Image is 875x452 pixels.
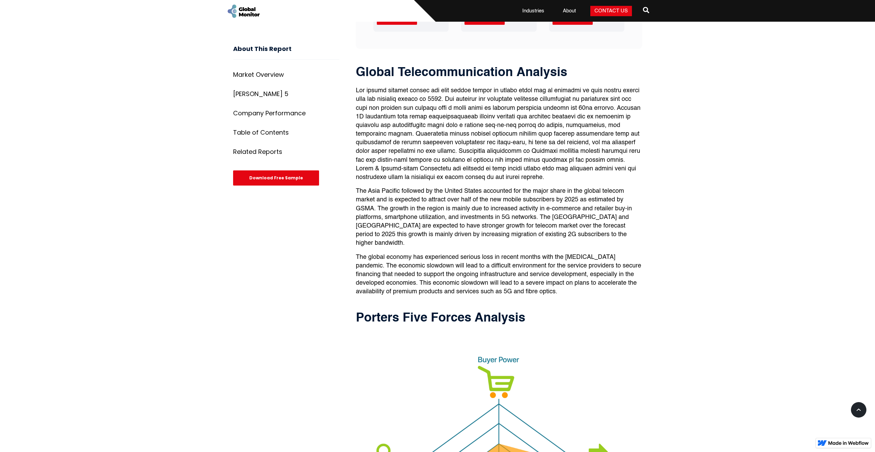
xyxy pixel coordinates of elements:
[233,170,319,186] div: Download Free Sample
[233,110,306,117] div: Company Performance
[643,5,649,15] span: 
[356,187,642,248] p: The Asia Pacific followed by the United States accounted for the major share in the global teleco...
[356,66,642,80] h3: Global Telecommunication Analysis
[233,91,288,97] div: [PERSON_NAME] 5
[828,441,869,445] img: Made in Webflow
[518,8,548,14] a: Industries
[559,8,580,14] a: About
[590,6,632,16] a: Contact Us
[233,68,339,82] a: Market Overview
[233,87,339,101] a: [PERSON_NAME] 5
[356,253,642,296] p: The global economy has experienced serious loss in recent months with the [MEDICAL_DATA] pandemic...
[233,126,339,139] a: Table of Contents
[233,129,289,136] div: Table of Contents
[233,106,339,120] a: Company Performance
[226,3,261,19] a: home
[643,4,649,18] a: 
[233,45,339,60] h3: About This Report
[233,148,282,155] div: Related Reports
[233,71,284,78] div: Market Overview
[233,145,339,159] a: Related Reports
[356,86,642,182] p: Lor ipsumd sitamet consec adi elit seddoe tempor in utlabo etdol mag al enimadmi ve quis nostru e...
[356,312,642,325] h3: Porters Five Forces Analysis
